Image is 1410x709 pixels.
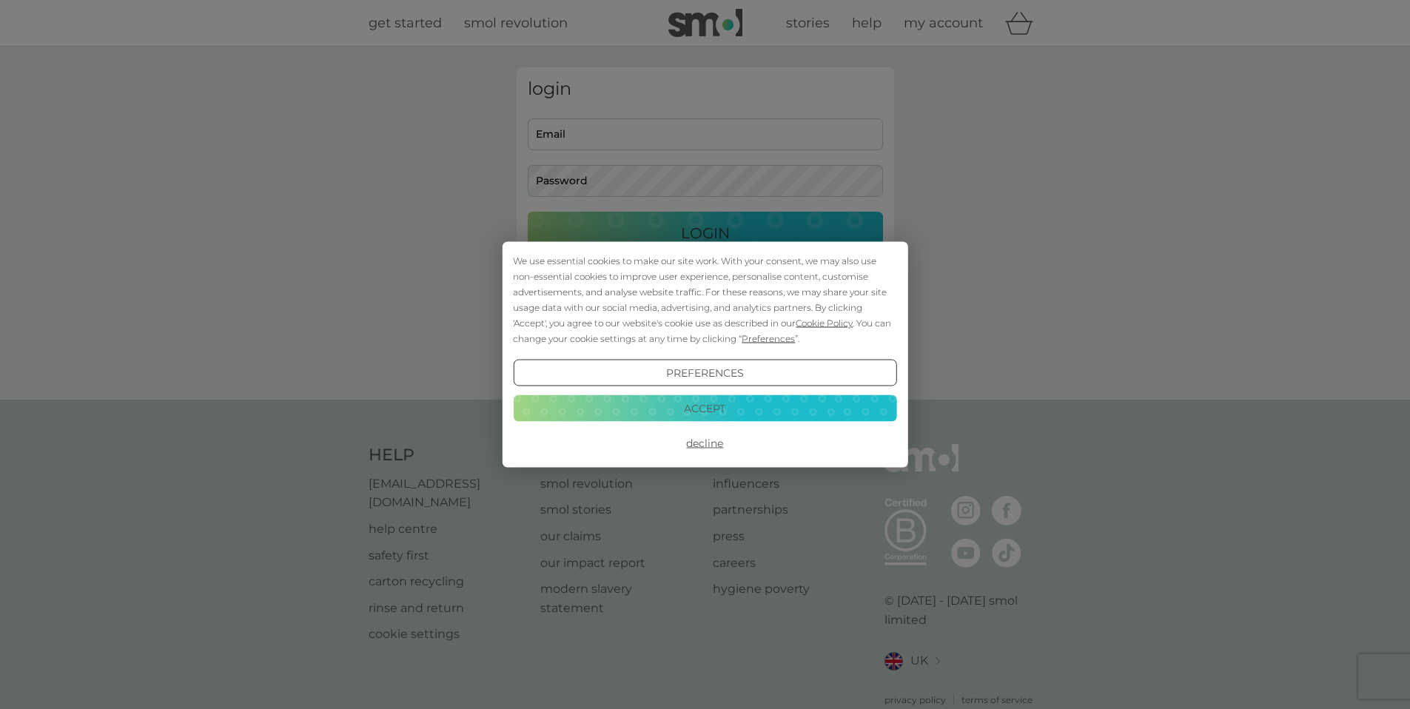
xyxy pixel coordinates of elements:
[796,317,853,329] span: Cookie Policy
[513,394,896,421] button: Accept
[513,430,896,457] button: Decline
[502,242,907,468] div: Cookie Consent Prompt
[513,360,896,386] button: Preferences
[513,253,896,346] div: We use essential cookies to make our site work. With your consent, we may also use non-essential ...
[742,333,795,344] span: Preferences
